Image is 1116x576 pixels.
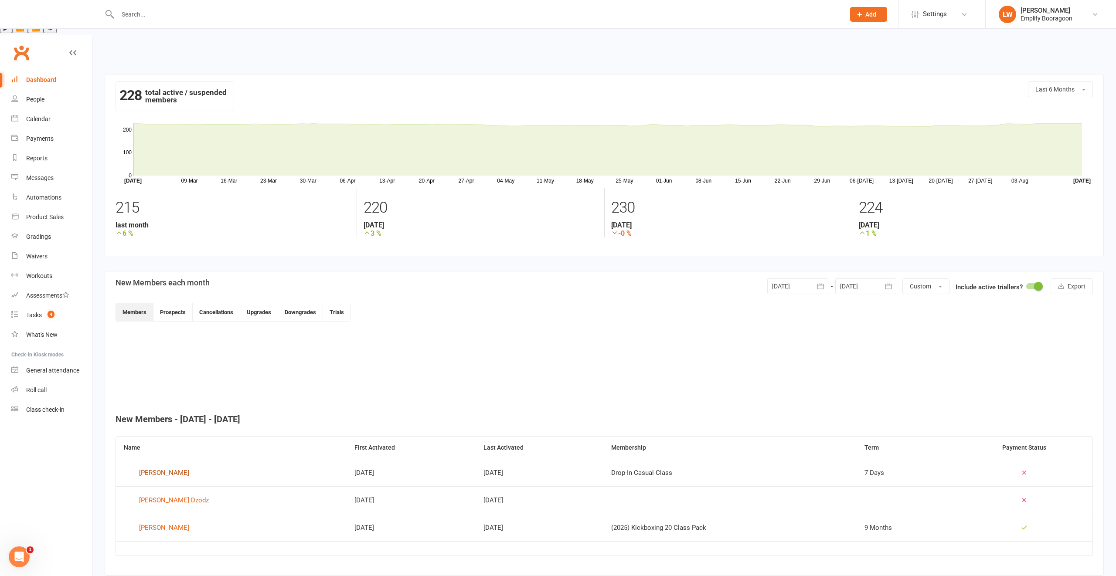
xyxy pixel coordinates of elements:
a: [PERSON_NAME] [124,466,339,479]
button: Cancellations [193,303,240,321]
div: 224 [859,195,1093,221]
div: Class check-in [26,406,65,413]
div: 230 [611,195,845,221]
td: [DATE] [476,459,603,486]
a: What's New [11,325,92,345]
td: 7 Days [857,459,956,486]
span: Settings [923,4,947,24]
th: Term [857,437,956,459]
div: 220 [364,195,598,221]
a: Calendar [11,109,92,129]
a: [PERSON_NAME] Dzodz [124,494,339,507]
div: Roll call [26,386,47,393]
a: Product Sales [11,207,92,227]
div: General attendance [26,367,79,374]
a: People [11,90,92,109]
button: Upgrades [240,303,278,321]
div: Payments [26,135,54,142]
strong: last month [116,221,350,229]
div: People [26,96,44,103]
button: Add [850,7,887,22]
div: LW [999,6,1016,23]
a: Reports [11,149,92,168]
div: What's New [26,331,58,338]
th: Last Activated [476,437,603,459]
td: [DATE] [347,486,475,514]
span: Add [865,11,876,18]
td: [DATE] [476,486,603,514]
label: Include active triallers? [956,282,1023,292]
div: Product Sales [26,213,64,220]
span: 1 [27,546,34,553]
strong: [DATE] [364,221,598,229]
div: Dashboard [26,76,56,83]
strong: [DATE] [611,221,845,229]
a: Class kiosk mode [11,400,92,420]
div: [PERSON_NAME] [139,521,189,534]
strong: -0 % [611,229,845,237]
div: Tasks [26,312,42,318]
a: Payments [11,129,92,149]
a: Messages [11,168,92,188]
a: Dashboard [11,70,92,90]
a: [PERSON_NAME] [124,521,339,534]
button: Last 6 Months [1028,81,1093,97]
td: [DATE] [347,514,475,541]
button: Custom [902,278,949,294]
div: Workouts [26,272,52,279]
button: Export [1051,278,1093,294]
div: Automations [26,194,61,201]
div: Gradings [26,233,51,240]
div: Waivers [26,253,48,260]
th: First Activated [347,437,475,459]
strong: 1 % [859,229,1093,237]
a: Roll call [11,380,92,400]
div: total active / suspended members [116,81,234,111]
td: (2025) Kickboxing 20 Class Pack [603,514,857,541]
div: Calendar [26,115,51,122]
strong: [DATE] [859,221,1093,229]
span: 4 [48,311,54,318]
a: Tasks 4 [11,305,92,325]
span: Last 6 Months [1035,86,1075,93]
h4: New Members - [DATE] - [DATE] [116,414,1093,424]
a: Waivers [11,247,92,266]
th: Payment Status [956,437,1092,459]
button: Downgrades [278,303,323,321]
td: 9 Months [857,514,956,541]
a: Gradings [11,227,92,247]
th: Membership [603,437,857,459]
div: Reports [26,155,48,162]
div: Messages [26,174,54,181]
div: Assessments [26,292,69,299]
strong: 3 % [364,229,598,237]
span: Custom [910,283,931,290]
th: Name [116,437,347,459]
h3: New Members each month [116,278,210,287]
div: Emplify Booragoon [1021,14,1072,22]
a: General attendance kiosk mode [11,361,92,380]
a: Workouts [11,266,92,286]
button: Members [116,303,153,321]
div: 215 [116,195,350,221]
div: [PERSON_NAME] [1021,7,1072,14]
td: [DATE] [476,514,603,541]
input: Search... [115,8,839,20]
td: [DATE] [347,459,475,486]
button: Prospects [153,303,193,321]
strong: 6 % [116,229,350,237]
button: Trials [323,303,350,321]
a: Clubworx [10,42,32,64]
iframe: Intercom live chat [9,546,30,567]
strong: 228 [119,89,142,102]
td: Drop-In Casual Class [603,459,857,486]
div: [PERSON_NAME] Dzodz [139,494,209,507]
div: [PERSON_NAME] [139,466,189,479]
a: Assessments [11,286,92,305]
a: Automations [11,188,92,207]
